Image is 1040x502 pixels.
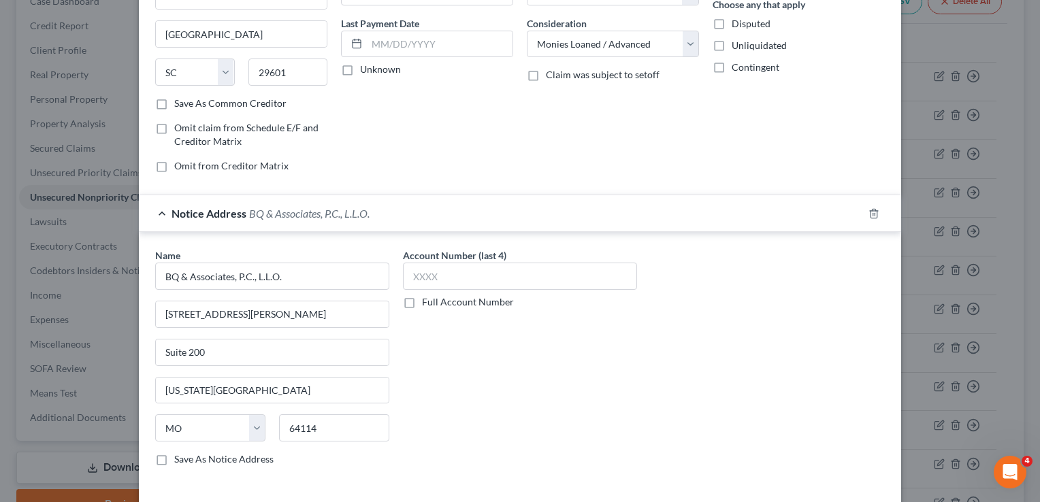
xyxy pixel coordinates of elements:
[174,122,319,147] span: Omit claim from Schedule E/F and Creditor Matrix
[341,16,419,31] label: Last Payment Date
[360,63,401,76] label: Unknown
[994,456,1026,488] iframe: Intercom live chat
[527,16,587,31] label: Consideration
[546,69,660,80] span: Claim was subject to setoff
[156,301,389,327] input: Enter address...
[1022,456,1033,467] span: 4
[156,21,327,47] input: Enter city...
[174,160,289,171] span: Omit from Creditor Matrix
[279,414,389,441] input: Enter zip..
[732,39,787,51] span: Unliquidated
[732,61,779,73] span: Contingent
[367,31,513,57] input: MM/DD/YYYY
[422,295,514,309] label: Full Account Number
[403,263,637,290] input: XXXX
[249,207,370,220] span: BQ & Associates, P.C., L.L.O.
[155,250,180,261] span: Name
[155,263,389,290] input: Search by name...
[403,248,506,263] label: Account Number (last 4)
[174,452,274,466] label: Save As Notice Address
[156,339,389,365] input: Apt, Suite, etc...
[732,18,770,29] span: Disputed
[172,207,246,220] span: Notice Address
[156,378,389,403] input: Enter city...
[174,97,287,110] label: Save As Common Creditor
[248,58,328,86] input: Enter zip...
